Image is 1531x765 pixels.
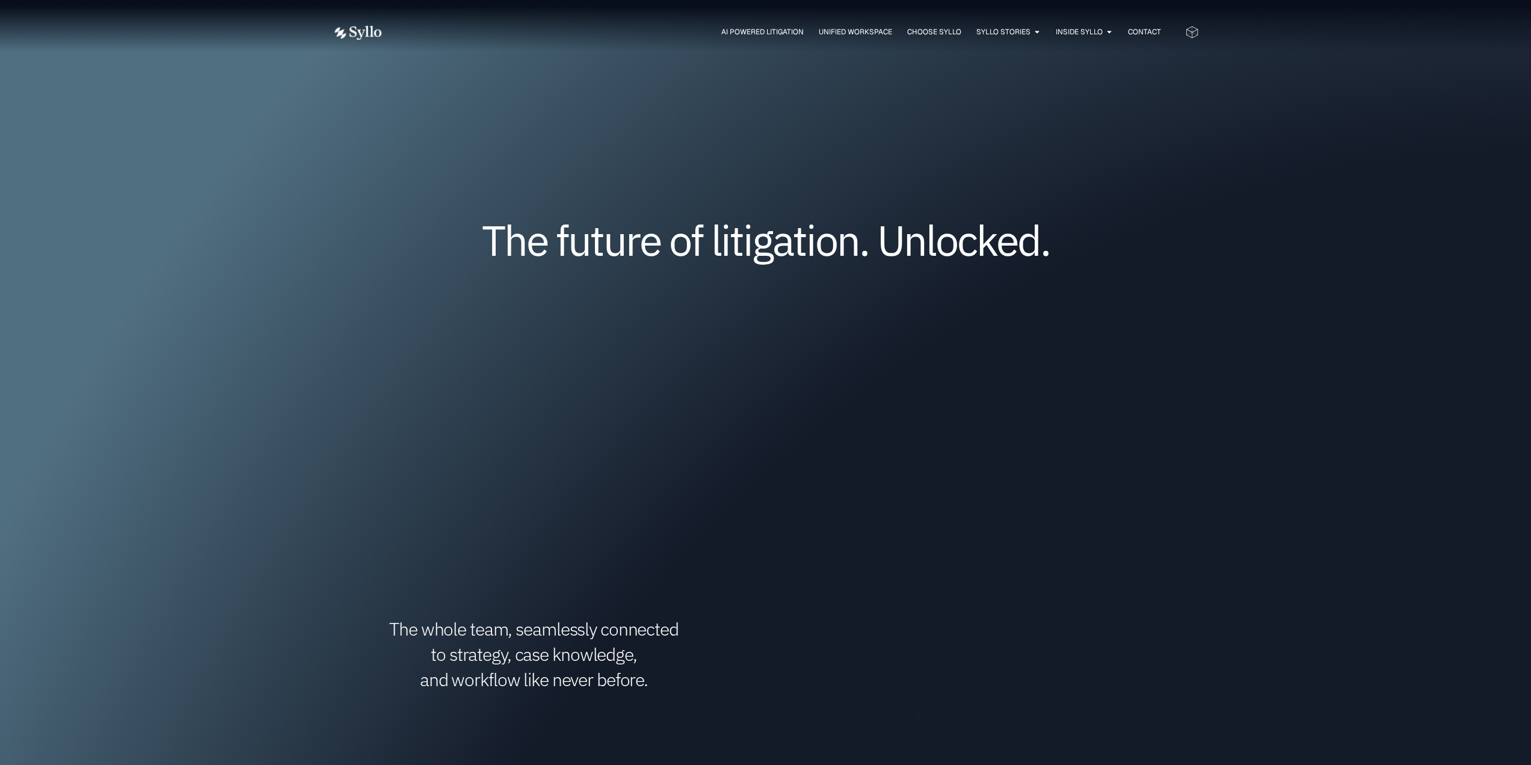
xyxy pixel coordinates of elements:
[405,220,1127,260] h1: The future of litigation. Unlocked.
[721,26,804,37] a: AI Powered Litigation
[819,26,892,37] a: Unified Workspace
[333,616,736,692] h1: The whole team, seamlessly connected to strategy, case knowledge, and workflow like never before.
[976,26,1030,37] a: Syllo Stories
[1056,26,1103,37] a: Inside Syllo
[406,26,1161,38] div: Menu Toggle
[406,26,1161,38] nav: Menu
[333,25,382,40] img: white logo
[1128,26,1161,37] a: Contact
[907,26,961,37] a: Choose Syllo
